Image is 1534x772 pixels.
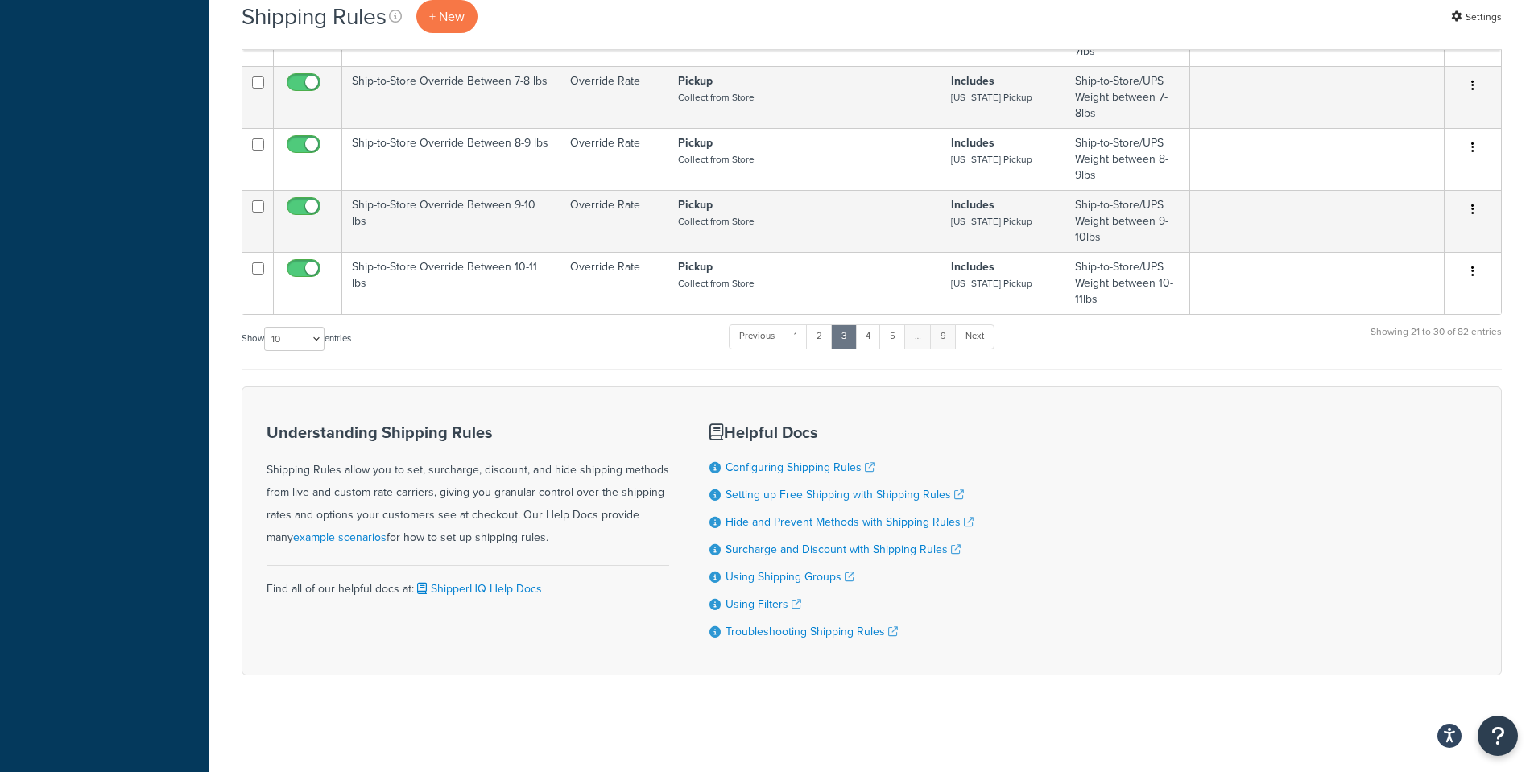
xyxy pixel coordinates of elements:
[726,486,964,503] a: Setting up Free Shipping with Shipping Rules
[726,623,898,640] a: Troubleshooting Shipping Rules
[904,324,932,349] a: …
[678,90,755,105] small: Collect from Store
[242,327,351,351] label: Show entries
[951,152,1032,167] small: [US_STATE] Pickup
[726,459,875,476] a: Configuring Shipping Rules
[560,128,668,190] td: Override Rate
[678,258,713,275] strong: Pickup
[930,324,957,349] a: 9
[855,324,881,349] a: 4
[560,190,668,252] td: Override Rate
[678,214,755,229] small: Collect from Store
[951,196,994,213] strong: Includes
[784,324,808,349] a: 1
[1478,716,1518,756] button: Open Resource Center
[678,72,713,89] strong: Pickup
[729,324,785,349] a: Previous
[342,252,560,314] td: Ship-to-Store Override Between 10-11 lbs
[414,580,542,597] a: ShipperHQ Help Docs
[678,152,755,167] small: Collect from Store
[242,1,387,32] h1: Shipping Rules
[1451,6,1502,28] a: Settings
[560,66,668,128] td: Override Rate
[267,423,669,549] div: Shipping Rules allow you to set, surcharge, discount, and hide shipping methods from live and cus...
[1065,190,1190,252] td: Ship-to-Store/UPS Weight between 9-10lbs
[831,324,857,349] a: 3
[726,568,854,585] a: Using Shipping Groups
[560,252,668,314] td: Override Rate
[726,596,801,613] a: Using Filters
[342,66,560,128] td: Ship-to-Store Override Between 7-8 lbs
[1065,128,1190,190] td: Ship-to-Store/UPS Weight between 8-9lbs
[951,214,1032,229] small: [US_STATE] Pickup
[709,423,974,441] h3: Helpful Docs
[1065,252,1190,314] td: Ship-to-Store/UPS Weight between 10-11lbs
[678,276,755,291] small: Collect from Store
[726,541,961,558] a: Surcharge and Discount with Shipping Rules
[879,324,906,349] a: 5
[806,324,833,349] a: 2
[955,324,994,349] a: Next
[1065,66,1190,128] td: Ship-to-Store/UPS Weight between 7-8lbs
[726,514,974,530] a: Hide and Prevent Methods with Shipping Rules
[678,134,713,151] strong: Pickup
[951,258,994,275] strong: Includes
[293,529,387,546] a: example scenarios
[267,565,669,601] div: Find all of our helpful docs at:
[678,196,713,213] strong: Pickup
[1371,323,1502,357] div: Showing 21 to 30 of 82 entries
[951,276,1032,291] small: [US_STATE] Pickup
[267,423,669,441] h3: Understanding Shipping Rules
[342,190,560,252] td: Ship-to-Store Override Between 9-10 lbs
[951,72,994,89] strong: Includes
[264,327,325,351] select: Showentries
[342,128,560,190] td: Ship-to-Store Override Between 8-9 lbs
[951,134,994,151] strong: Includes
[951,90,1032,105] small: [US_STATE] Pickup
